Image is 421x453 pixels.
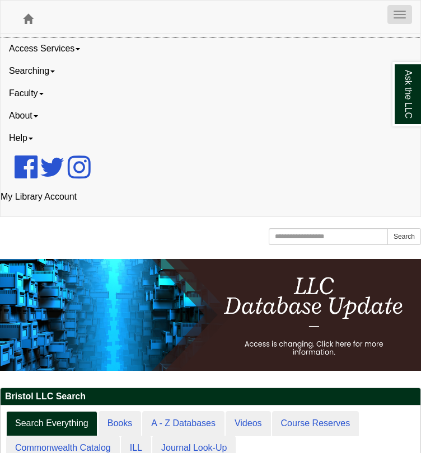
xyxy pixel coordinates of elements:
a: Faculty [1,82,420,105]
a: Help [1,127,420,149]
a: Search Everything [6,411,97,436]
a: Videos [226,411,271,436]
a: Searching [1,60,420,82]
a: Course Reserves [272,411,359,436]
button: Search [387,228,421,245]
a: Books [99,411,141,436]
a: A - Z Databases [142,411,224,436]
h2: Bristol LLC Search [1,388,420,405]
a: About [1,105,420,127]
a: Access Services [1,37,420,60]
